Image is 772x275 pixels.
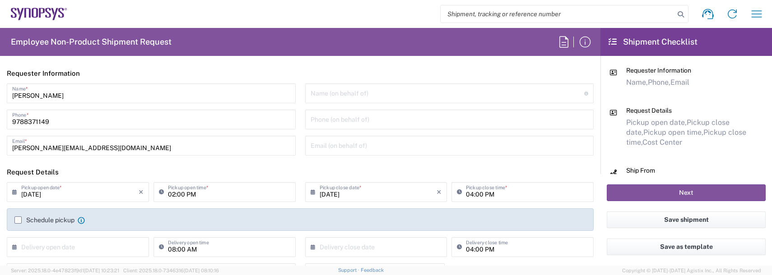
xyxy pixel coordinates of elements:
[7,69,80,78] h2: Requester Information
[7,168,59,177] h2: Request Details
[670,78,689,87] span: Email
[123,268,219,273] span: Client: 2025.18.0-7346316
[14,216,74,224] label: Schedule pickup
[361,267,384,273] a: Feedback
[11,37,172,47] h2: Employee Non-Product Shipment Request
[11,268,119,273] span: Server: 2025.18.0-4e47823f9d1
[626,78,648,87] span: Name,
[622,266,761,275] span: Copyright © [DATE]-[DATE] Agistix Inc., All Rights Reserved
[338,267,361,273] a: Support
[643,128,703,137] span: Pickup open time,
[648,78,670,87] span: Phone,
[184,268,219,273] span: [DATE] 08:10:16
[139,185,144,199] i: ×
[607,211,766,228] button: Save shipment
[626,118,687,127] span: Pickup open date,
[626,167,655,174] span: Ship From
[437,185,442,199] i: ×
[607,238,766,255] button: Save as template
[642,138,682,147] span: Cost Center
[626,107,672,114] span: Request Details
[441,5,674,23] input: Shipment, tracking or reference number
[84,268,119,273] span: [DATE] 10:23:21
[609,37,698,47] h2: Shipment Checklist
[607,184,766,201] button: Next
[626,67,691,74] span: Requester Information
